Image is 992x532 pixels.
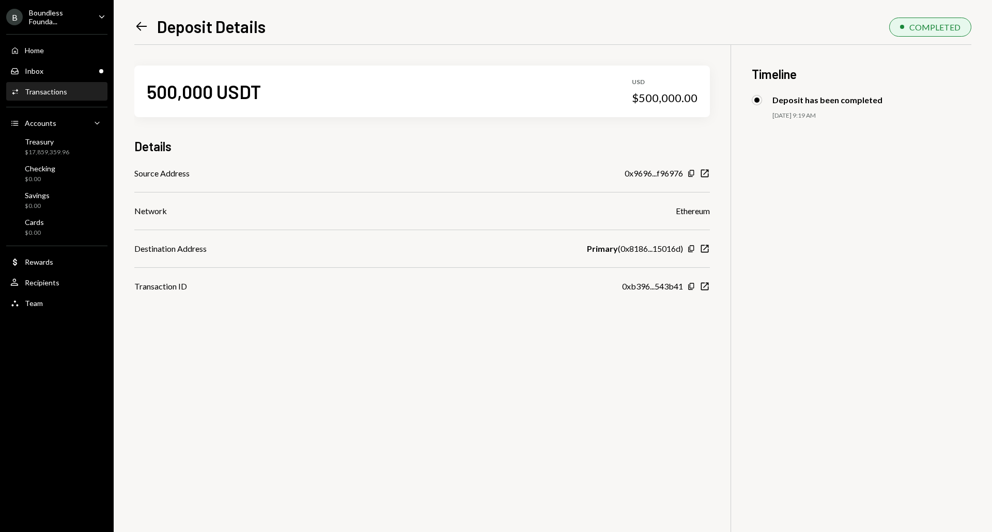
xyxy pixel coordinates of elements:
a: Checking$0.00 [6,161,107,186]
h3: Details [134,138,172,155]
div: Inbox [25,67,43,75]
div: Treasury [25,137,69,146]
div: Home [25,46,44,55]
a: Cards$0.00 [6,215,107,239]
div: [DATE] 9:19 AM [772,111,971,120]
div: Accounts [25,119,56,127]
div: Rewards [25,257,53,266]
div: Network [134,205,167,217]
div: USD [632,78,698,87]
a: Savings$0.00 [6,188,107,213]
a: Inbox [6,61,107,80]
div: COMPLETED [909,22,960,32]
a: Home [6,41,107,59]
div: B [6,9,23,25]
a: Rewards [6,252,107,271]
div: Transaction ID [134,280,187,293]
div: Transactions [25,87,67,96]
div: $17,859,359.96 [25,148,69,157]
div: 0x9696...f96976 [625,167,683,180]
div: $500,000.00 [632,91,698,105]
h3: Timeline [752,66,971,83]
div: Savings [25,191,50,200]
div: ( 0x8186...15016d ) [587,243,683,255]
div: Ethereum [676,205,710,217]
a: Treasury$17,859,359.96 [6,134,107,159]
h1: Deposit Details [157,16,266,37]
div: Recipients [25,278,59,287]
div: Deposit has been completed [772,95,882,105]
div: Team [25,299,43,308]
a: Transactions [6,82,107,101]
a: Accounts [6,114,107,132]
a: Recipients [6,273,107,292]
div: 0xb396...543b41 [622,280,683,293]
div: $0.00 [25,175,55,184]
b: Primary [587,243,618,255]
div: Checking [25,164,55,173]
div: $0.00 [25,229,44,237]
div: Cards [25,218,44,227]
div: $0.00 [25,202,50,211]
div: Destination Address [134,243,207,255]
div: 500,000 USDT [147,80,261,103]
div: Boundless Founda... [29,8,90,26]
a: Team [6,294,107,312]
div: Source Address [134,167,190,180]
